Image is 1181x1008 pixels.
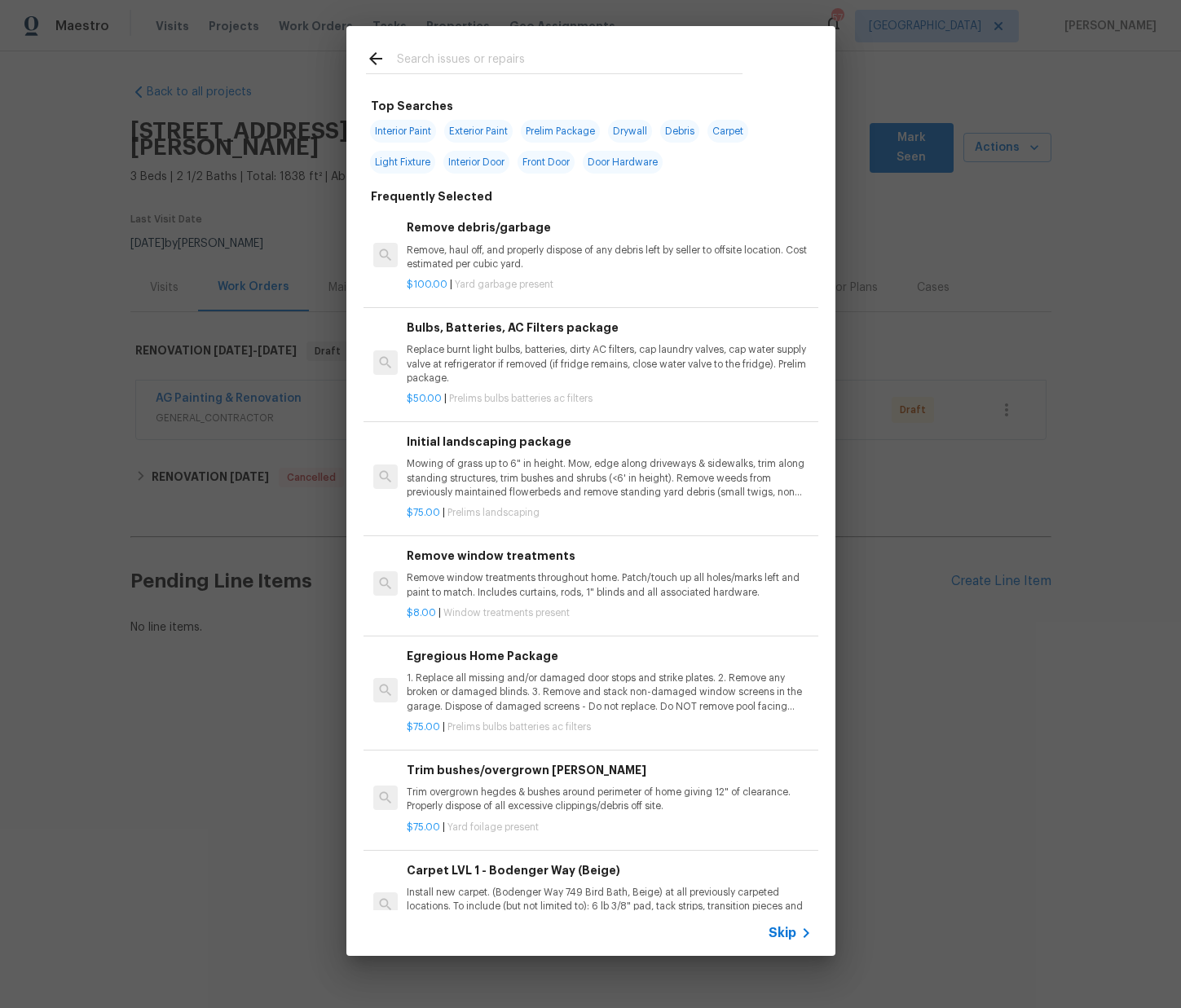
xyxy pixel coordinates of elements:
span: $50.00 [407,394,442,403]
span: Prelims bulbs batteries ac filters [447,722,591,732]
p: Mowing of grass up to 6" in height. Mow, edge along driveways & sidewalks, trim along standing st... [407,457,811,499]
p: | [407,606,811,620]
span: $75.00 [407,822,440,832]
span: $75.00 [407,508,440,517]
span: Prelim Package [521,120,600,143]
h6: Initial landscaping package [407,433,811,451]
h6: Bulbs, Batteries, AC Filters package [407,319,811,337]
span: Interior Door [443,151,509,174]
span: Window treatments present [443,608,570,618]
p: 1. Replace all missing and/or damaged door stops and strike plates. 2. Remove any broken or damag... [407,671,811,713]
h6: Remove debris/garbage [407,218,811,236]
span: Yard foilage present [447,822,539,832]
p: Trim overgrown hegdes & bushes around perimeter of home giving 12" of clearance. Properly dispose... [407,786,811,813]
p: | [407,278,811,292]
p: | [407,821,811,834]
span: $8.00 [407,608,436,618]
p: | [407,720,811,734]
span: Light Fixture [370,151,435,174]
span: Prelims landscaping [447,508,540,517]
p: | [407,506,811,520]
span: Prelims bulbs batteries ac filters [449,394,593,403]
span: Drywall [608,120,652,143]
span: Yard garbage present [455,280,553,289]
h6: Egregious Home Package [407,647,811,665]
p: Install new carpet. (Bodenger Way 749 Bird Bath, Beige) at all previously carpeted locations. To ... [407,886,811,927]
span: Interior Paint [370,120,436,143]
h6: Frequently Selected [371,187,492,205]
span: Debris [660,120,699,143]
h6: Top Searches [371,97,453,115]
input: Search issues or repairs [397,49,743,73]
p: Remove window treatments throughout home. Patch/touch up all holes/marks left and paint to match.... [407,571,811,599]
p: | [407,392,811,406]
p: Remove, haul off, and properly dispose of any debris left by seller to offsite location. Cost est... [407,244,811,271]
span: $75.00 [407,722,440,732]
span: $100.00 [407,280,447,289]
h6: Carpet LVL 1 - Bodenger Way (Beige) [407,861,811,879]
span: Skip [769,925,796,941]
p: Replace burnt light bulbs, batteries, dirty AC filters, cap laundry valves, cap water supply valv... [407,343,811,385]
span: Exterior Paint [444,120,513,143]
span: Front Door [518,151,575,174]
h6: Remove window treatments [407,547,811,565]
span: Carpet [707,120,748,143]
span: Door Hardware [583,151,663,174]
h6: Trim bushes/overgrown [PERSON_NAME] [407,761,811,779]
